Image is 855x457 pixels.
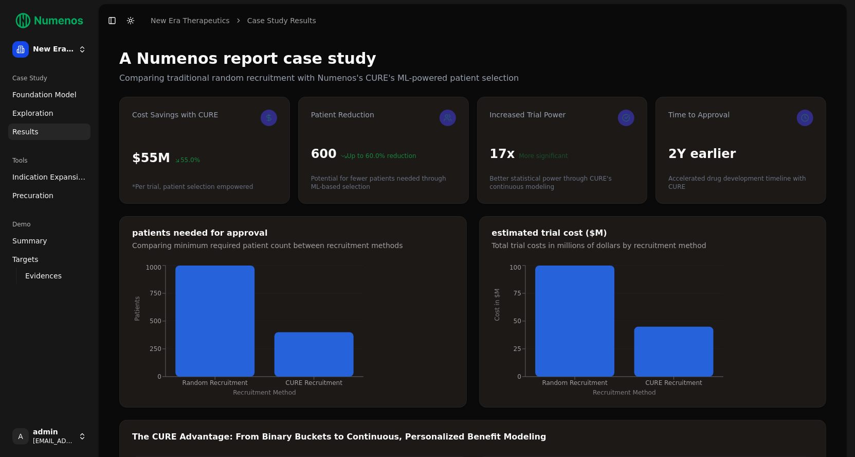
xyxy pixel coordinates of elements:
[174,156,200,164] p: 55.0 %
[150,290,161,297] tspan: 750
[132,229,454,237] div: patients needed for approval
[285,380,342,387] tspan: CURE Recruitment
[8,187,90,204] a: Precuration
[150,318,161,325] tspan: 500
[12,127,39,137] span: Results
[33,437,74,445] span: [EMAIL_ADDRESS]
[668,110,813,126] div: Time to Approval
[8,70,90,86] div: Case Study
[8,169,90,185] a: Indication Expansion
[513,290,521,297] tspan: 75
[119,72,826,84] p: Comparing traditional random recruitment with Numenos's CURE's ML-powered patient selection
[593,389,656,396] tspan: Recruitment Method
[517,373,521,380] tspan: 0
[311,110,456,126] div: Patient Reduction
[12,428,29,445] span: A
[132,240,454,251] div: Comparing minimum required patient count between recruitment methods
[151,15,316,26] nav: breadcrumb
[132,183,253,191] p: *Per trial, patient selection empowered
[311,146,337,162] p: 600
[233,389,296,396] tspan: Recruitment Method
[183,380,248,387] tspan: Random Recruitment
[8,424,90,449] button: Aadmin[EMAIL_ADDRESS]
[12,254,39,265] span: Targets
[12,172,86,182] span: Indication Expansion
[12,190,53,201] span: Precuration
[12,90,77,100] span: Foundation Model
[134,296,141,321] tspan: Patients
[8,251,90,268] a: Targets
[490,174,635,191] p: Better statistical power through CURE's continuous modeling
[12,108,53,118] span: Exploration
[668,146,736,162] p: 2Y earlier
[8,105,90,121] a: Exploration
[247,15,316,26] a: Case Study Results
[542,380,608,387] tspan: Random Recruitment
[119,49,826,68] h1: A Numenos report case study
[132,150,170,166] p: $ 55 M
[8,152,90,169] div: Tools
[513,345,521,353] tspan: 25
[150,345,161,353] tspan: 250
[8,37,90,62] button: New Era Therapeutics
[513,318,521,325] tspan: 50
[510,264,521,271] tspan: 100
[668,174,813,191] p: Accelerated drug development timeline with CURE
[8,124,90,140] a: Results
[8,233,90,249] a: Summary
[151,15,230,26] a: New Era Therapeutics
[311,174,456,191] p: Potential for fewer patients needed through ML-based selection
[132,110,277,126] div: Cost Savings with CURE
[132,433,813,441] div: The CURE Advantage: From Binary Buckets to Continuous, Personalized Benefit Modeling
[645,380,702,387] tspan: CURE Recruitment
[494,289,501,321] tspan: Cost in $M
[490,146,515,162] p: 17 x
[8,216,90,233] div: Demo
[33,45,74,54] span: New Era Therapeutics
[8,86,90,103] a: Foundation Model
[12,236,47,246] span: Summary
[157,373,161,380] tspan: 0
[8,8,90,33] img: Numenos
[21,269,78,283] a: Evidences
[25,271,62,281] span: Evidences
[492,229,814,237] div: estimated trial cost ($M)
[33,428,74,437] span: admin
[145,264,161,271] tspan: 1000
[492,240,814,251] div: Total trial costs in millions of dollars by recruitment method
[519,152,568,160] p: More significant
[490,110,635,126] div: Increased Trial Power
[341,152,416,160] p: Up to 60.0 % reduction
